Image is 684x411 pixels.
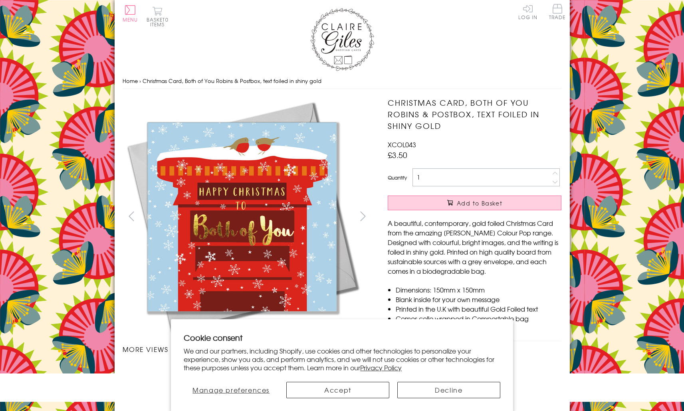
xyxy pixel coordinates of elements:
img: Christmas Card, Both of You Robins & Postbox, text foiled in shiny gold [122,97,362,336]
span: Christmas Card, Both of You Robins & Postbox, text foiled in shiny gold [143,77,321,85]
label: Quantity [388,174,407,181]
h2: Cookie consent [184,332,500,343]
h3: More views [123,344,372,354]
button: Basket0 items [147,6,169,27]
span: £3.50 [388,149,407,160]
li: Carousel Page 1 (Current Slide) [123,362,185,379]
a: Home [123,77,138,85]
span: Manage preferences [192,385,270,395]
span: 0 items [150,16,169,28]
button: Menu [123,5,138,22]
button: Add to Basket [388,196,561,210]
img: Claire Giles Greetings Cards [310,8,374,71]
span: XCOL043 [388,140,416,149]
nav: breadcrumbs [123,73,562,89]
button: Manage preferences [184,382,278,398]
li: Printed in the U.K with beautiful Gold Foiled text [396,304,561,314]
img: Christmas Card, Both of You Robins & Postbox, text foiled in shiny gold [372,97,611,336]
span: Add to Basket [457,199,502,207]
a: Log In [518,4,537,20]
ul: Carousel Pagination [123,362,372,397]
button: prev [123,207,141,225]
span: Menu [123,16,138,23]
span: Trade [549,4,566,20]
li: Blank inside for your own message [396,294,561,304]
li: Dimensions: 150mm x 150mm [396,285,561,294]
button: Accept [286,382,389,398]
button: Decline [397,382,500,398]
li: Comes cello wrapped in Compostable bag [396,314,561,323]
button: next [354,207,372,225]
h1: Christmas Card, Both of You Robins & Postbox, text foiled in shiny gold [388,97,561,131]
span: › [139,77,141,85]
p: We and our partners, including Shopify, use cookies and other technologies to personalize your ex... [184,347,500,371]
a: Trade [549,4,566,21]
a: Privacy Policy [360,363,402,372]
p: A beautiful, contemporary, gold foiled Christmas Card from the amazing [PERSON_NAME] Colour Pop r... [388,218,561,276]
